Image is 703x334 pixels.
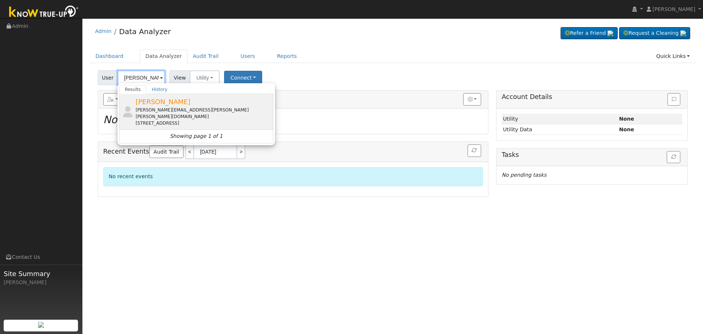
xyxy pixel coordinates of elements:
a: Users [235,49,261,63]
button: Utility [190,70,220,85]
a: Data Analyzer [140,49,187,63]
i: Showing page 1 of 1 [170,132,223,140]
div: [PERSON_NAME][EMAIL_ADDRESS][PERSON_NAME][PERSON_NAME][DOMAIN_NAME] [135,107,271,120]
span: [PERSON_NAME] [135,98,190,106]
i: No Utility connection [103,114,211,126]
div: No recent events [103,167,483,186]
span: User [98,70,118,85]
button: Refresh [667,151,680,164]
i: No pending tasks [502,172,546,178]
div: [STREET_ADDRESS] [135,120,271,126]
td: Utility [502,114,618,124]
button: Issue History [667,93,680,106]
span: View [170,70,190,85]
button: Connect [224,71,262,85]
img: Know True-Up [5,4,82,21]
a: > [237,144,245,159]
a: Request a Cleaning [619,27,690,40]
a: Audit Trail [187,49,224,63]
a: Data Analyzer [119,27,171,36]
input: Select a User [118,70,165,85]
img: retrieve [38,322,44,328]
a: Dashboard [90,49,129,63]
a: Quick Links [651,49,695,63]
img: retrieve [607,30,613,36]
a: Admin [95,28,112,34]
div: [PERSON_NAME] [4,279,78,286]
a: Audit Trail [149,146,183,158]
strong: ID: null, authorized: None [619,116,634,122]
strong: None [619,126,634,132]
a: Results [119,85,146,94]
a: History [146,85,173,94]
td: Utility Data [502,124,618,135]
button: Refresh [468,144,481,157]
h5: Tasks [502,151,682,159]
img: retrieve [680,30,686,36]
span: Site Summary [4,269,78,279]
h5: Recent Events [103,144,483,159]
span: [PERSON_NAME] [652,6,695,12]
h5: Account Details [502,93,682,101]
a: Reports [272,49,302,63]
a: < [185,144,193,159]
a: Refer a Friend [561,27,618,40]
